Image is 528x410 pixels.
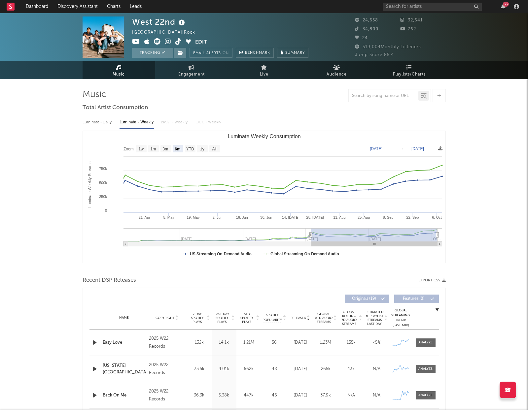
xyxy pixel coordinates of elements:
[355,36,368,40] span: 24
[291,316,306,320] span: Released
[189,339,210,346] div: 132k
[400,146,404,151] text: →
[186,147,194,151] text: YTD
[245,49,270,57] span: Benchmark
[223,51,229,55] em: On
[400,27,416,31] span: 762
[149,361,185,377] div: 2025 W22 Records
[327,71,347,79] span: Audience
[366,310,384,326] span: Estimated % Playlist Streams Last Day
[355,27,378,31] span: 34,800
[120,117,154,128] div: Luminate - Weekly
[103,363,146,375] a: [US_STATE][GEOGRAPHIC_DATA]
[83,104,148,112] span: Total Artist Consumption
[263,392,286,399] div: 46
[383,215,393,219] text: 8. Sep
[399,297,429,301] span: Features ( 0 )
[213,392,235,399] div: 5.38k
[189,392,210,399] div: 36.3k
[340,310,358,326] span: Global Rolling 7D Audio Streams
[432,215,441,219] text: 6. Oct
[195,38,207,47] button: Edit
[391,308,411,328] div: Global Streaming Trend (Last 60D)
[406,215,419,219] text: 22. Sep
[260,71,268,79] span: Live
[282,215,299,219] text: 14. [DATE]
[236,215,248,219] text: 16. Jun
[349,93,418,99] input: Search by song name or URL
[190,252,252,256] text: US Streaming On-Demand Audio
[306,215,324,219] text: 28. [DATE]
[238,366,260,372] div: 662k
[349,297,379,301] span: Originals ( 19 )
[123,147,134,151] text: Zoom
[289,366,311,372] div: [DATE]
[355,18,378,22] span: 24,658
[113,71,125,79] span: Music
[138,147,144,151] text: 1w
[277,48,308,58] button: Summary
[345,295,389,303] button: Originals(19)
[150,147,156,151] text: 1m
[393,71,426,79] span: Playlists/Charts
[103,315,146,320] div: Name
[175,147,180,151] text: 6m
[411,146,424,151] text: [DATE]
[149,388,185,403] div: 2025 W22 Records
[238,312,256,324] span: ATD Spotify Plays
[260,215,272,219] text: 30. Jun
[340,392,362,399] div: N/A
[212,147,216,151] text: All
[366,366,388,372] div: N/A
[156,316,175,320] span: Copyright
[289,339,311,346] div: [DATE]
[315,339,337,346] div: 1.23M
[433,237,441,241] text: Oc…
[189,312,206,324] span: 7 Day Spotify Plays
[289,392,311,399] div: [DATE]
[270,252,339,256] text: Global Streaming On-Demand Audio
[373,61,446,79] a: Playlists/Charts
[236,48,274,58] a: Benchmark
[300,61,373,79] a: Audience
[99,167,107,171] text: 750k
[355,45,421,49] span: 519,004 Monthly Listeners
[187,215,200,219] text: 19. May
[88,162,92,208] text: Luminate Weekly Streams
[132,16,187,27] div: West 22nd
[138,215,150,219] text: 21. Apr
[213,339,235,346] div: 14.1k
[333,215,345,219] text: 11. Aug
[163,215,174,219] text: 5. May
[228,134,300,139] text: Luminate Weekly Consumption
[103,339,146,346] a: Easy Love
[213,312,231,324] span: Last Day Spotify Plays
[103,392,146,399] a: Back On Me
[263,313,282,323] span: Spotify Popularity
[178,71,205,79] span: Engagement
[149,335,185,351] div: 2025 W22 Records
[200,147,204,151] text: 1y
[83,276,136,284] span: Recent DSP Releases
[132,29,203,37] div: [GEOGRAPHIC_DATA] | Rock
[263,339,286,346] div: 56
[132,48,173,58] button: Tracking
[315,366,337,372] div: 265k
[418,278,446,282] button: Export CSV
[228,61,300,79] a: Live
[366,339,388,346] div: <5%
[155,61,228,79] a: Engagement
[501,4,506,9] button: 33
[99,195,107,199] text: 250k
[83,131,445,263] svg: Luminate Weekly Consumption
[340,339,362,346] div: 155k
[358,215,370,219] text: 25. Aug
[189,366,210,372] div: 33.5k
[263,366,286,372] div: 48
[213,366,235,372] div: 4.01k
[315,312,333,324] span: Global ATD Audio Streams
[394,295,439,303] button: Features(0)
[366,392,388,399] div: N/A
